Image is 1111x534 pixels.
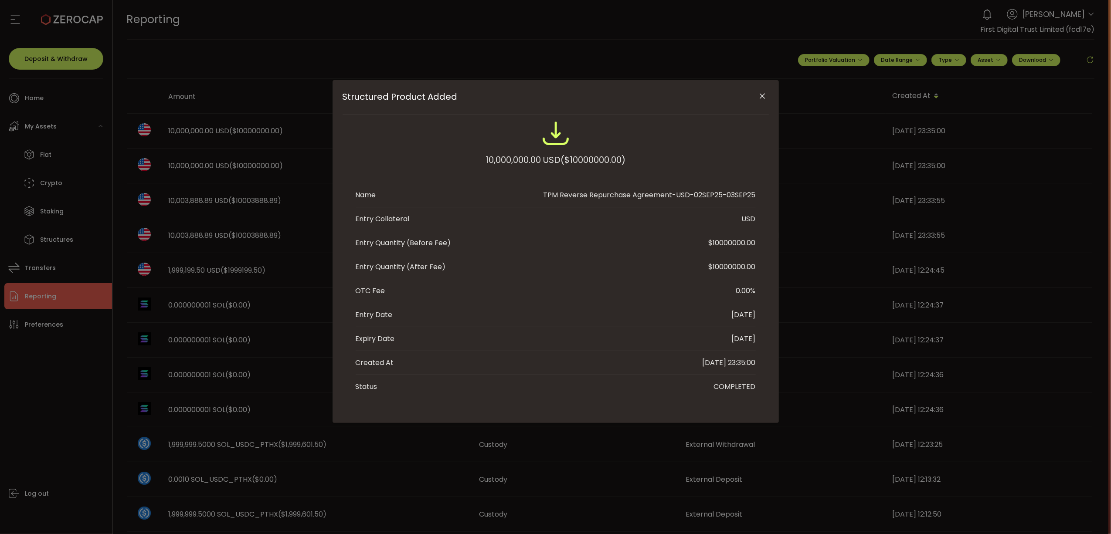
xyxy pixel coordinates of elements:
[709,238,756,248] div: $10000000.00
[333,80,779,423] div: Structured Product Added
[714,382,756,392] div: COMPLETED
[356,190,376,200] div: Name
[709,262,756,272] div: $10000000.00
[356,310,393,320] div: Entry Date
[343,91,726,102] span: Structured Product Added
[732,334,756,344] div: [DATE]
[755,89,770,104] button: Close
[356,214,410,224] div: Entry Collateral
[356,358,394,368] div: Created At
[561,152,625,168] span: ($10000000.00)
[544,190,756,200] div: TPM Reverse Repurchase Agreement-USD-02SEP25-03SEP25
[486,152,625,168] div: 10,000,000.00 USD
[356,334,395,344] div: Expiry Date
[742,214,756,224] div: USD
[736,286,756,296] div: 0.00%
[703,358,756,368] div: [DATE] 23:35:00
[356,286,385,296] div: OTC Fee
[356,238,451,248] div: Entry Quantity (Before Fee)
[356,382,377,392] div: Status
[732,310,756,320] div: [DATE]
[356,262,446,272] div: Entry Quantity (After Fee)
[1067,492,1111,534] iframe: Chat Widget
